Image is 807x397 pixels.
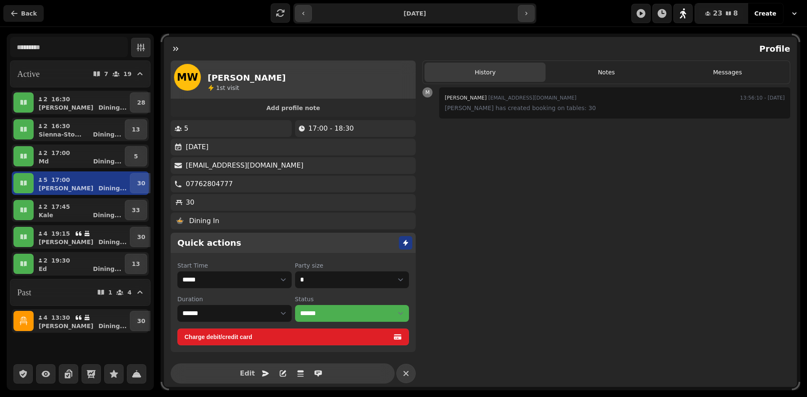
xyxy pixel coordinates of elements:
[35,173,128,193] button: 517:00[PERSON_NAME]Dining...
[43,176,48,184] p: 5
[3,5,44,22] button: Back
[295,295,409,303] label: Status
[39,130,82,139] p: Sienna-Sto...
[177,261,292,270] label: Start Time
[132,206,140,214] p: 33
[35,227,128,247] button: 419:15[PERSON_NAME]Dining...
[134,152,138,160] p: 5
[445,93,576,103] div: [EMAIL_ADDRESS][DOMAIN_NAME]
[10,60,150,87] button: Active719
[35,311,128,331] button: 413:30[PERSON_NAME]Dining...
[39,184,93,192] p: [PERSON_NAME]
[51,313,70,322] p: 13:30
[137,233,145,241] p: 30
[93,130,121,139] p: Dining ...
[130,311,152,331] button: 30
[425,90,430,95] span: M
[445,103,785,113] p: [PERSON_NAME] has created booking on tables: 30
[35,146,123,166] button: 217:00MdDining...
[51,256,70,265] p: 19:30
[39,211,53,219] p: Kale
[17,287,31,298] h2: Past
[43,229,48,238] p: 4
[243,370,253,377] span: Edit
[445,95,487,101] span: [PERSON_NAME]
[186,142,208,152] p: [DATE]
[137,179,145,187] p: 30
[177,237,241,249] h2: Quick actions
[124,71,132,77] p: 19
[43,122,48,130] p: 2
[51,122,70,130] p: 16:30
[546,63,667,82] button: Notes
[98,103,127,112] p: Dining ...
[220,84,227,91] span: st
[181,105,406,111] span: Add profile note
[185,334,392,340] span: Charge debit/credit card
[186,179,233,189] p: 07762804777
[748,3,783,24] button: Create
[51,229,70,238] p: 19:15
[93,211,121,219] p: Dining ...
[132,125,140,134] p: 13
[10,279,150,306] button: Past14
[137,98,145,107] p: 28
[104,71,108,77] p: 7
[216,84,239,92] p: visit
[132,260,140,268] p: 13
[39,322,93,330] p: [PERSON_NAME]
[35,119,123,139] button: 216:30Sienna-Sto...Dining...
[51,202,70,211] p: 17:45
[295,261,409,270] label: Party size
[51,176,70,184] p: 17:00
[239,365,256,382] button: Edit
[186,197,194,208] p: 30
[756,43,790,55] h2: Profile
[137,317,145,325] p: 30
[39,103,93,112] p: [PERSON_NAME]
[93,157,121,166] p: Dining ...
[176,216,184,226] p: 🍲
[309,124,354,134] p: 17:00 - 18:30
[127,289,132,295] p: 4
[21,11,37,16] span: Back
[125,119,147,139] button: 13
[216,84,220,91] span: 1
[43,95,48,103] p: 2
[125,146,147,166] button: 5
[93,265,121,273] p: Dining ...
[184,124,188,134] p: 5
[35,254,123,274] button: 219:30EdDining...
[667,63,788,82] button: Messages
[39,157,49,166] p: Md
[51,149,70,157] p: 17:00
[98,238,127,246] p: Dining ...
[425,63,546,82] button: History
[733,10,738,17] span: 8
[174,103,412,113] button: Add profile note
[43,202,48,211] p: 2
[130,227,152,247] button: 30
[43,313,48,322] p: 4
[108,289,113,295] p: 1
[189,216,219,226] p: Dining In
[43,256,48,265] p: 2
[130,92,152,113] button: 28
[125,254,147,274] button: 13
[740,93,785,103] time: 13:56:10 - [DATE]
[39,238,93,246] p: [PERSON_NAME]
[43,149,48,157] p: 2
[98,322,127,330] p: Dining ...
[208,72,286,84] h2: [PERSON_NAME]
[35,92,128,113] button: 216:30[PERSON_NAME]Dining...
[98,184,127,192] p: Dining ...
[177,295,292,303] label: Duration
[17,68,40,80] h2: Active
[35,200,123,220] button: 217:45KaleDining...
[695,3,748,24] button: 238
[177,329,409,345] button: Charge debit/credit card
[39,265,47,273] p: Ed
[177,72,198,82] span: MW
[125,200,147,220] button: 33
[713,10,722,17] span: 23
